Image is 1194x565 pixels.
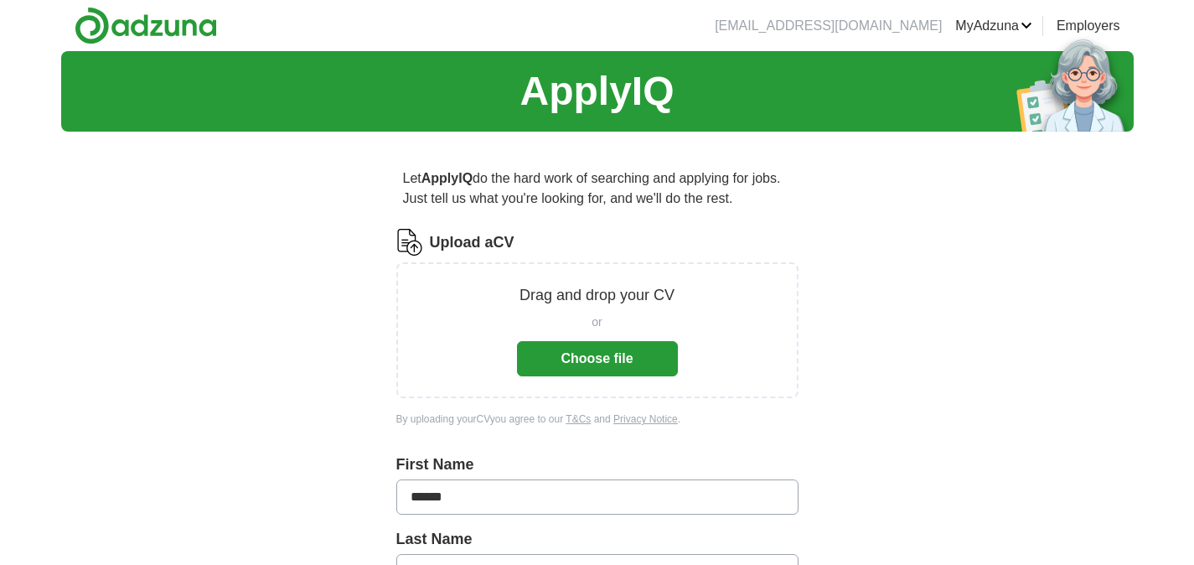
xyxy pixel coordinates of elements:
[715,16,942,36] li: [EMAIL_ADDRESS][DOMAIN_NAME]
[519,284,675,307] p: Drag and drop your CV
[566,413,591,425] a: T&Cs
[421,171,473,185] strong: ApplyIQ
[592,314,602,331] span: or
[613,413,678,425] a: Privacy Notice
[396,454,799,476] label: First Name
[396,412,799,427] div: By uploading your CV you agree to our and .
[396,162,799,215] p: Let do the hard work of searching and applying for jobs. Just tell us what you're looking for, an...
[396,528,799,551] label: Last Name
[430,231,514,254] label: Upload a CV
[517,341,678,376] button: Choose file
[1057,16,1120,36] a: Employers
[955,16,1032,36] a: MyAdzuna
[75,7,217,44] img: Adzuna logo
[519,61,674,122] h1: ApplyIQ
[396,229,423,256] img: CV Icon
